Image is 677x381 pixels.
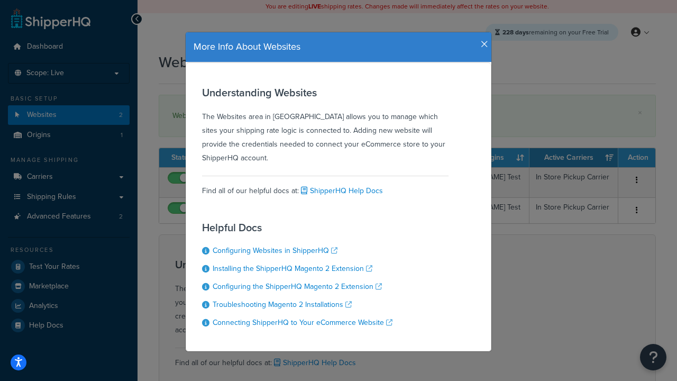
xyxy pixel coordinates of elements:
a: Troubleshooting Magento 2 Installations [213,299,352,310]
a: Connecting ShipperHQ to Your eCommerce Website [213,317,392,328]
a: Installing the ShipperHQ Magento 2 Extension [213,263,372,274]
h4: More Info About Websites [194,40,483,54]
a: Configuring the ShipperHQ Magento 2 Extension [213,281,382,292]
h3: Helpful Docs [202,222,392,233]
div: Find all of our helpful docs at: [202,176,449,198]
div: The Websites area in [GEOGRAPHIC_DATA] allows you to manage which sites your shipping rate logic ... [202,87,449,165]
a: Configuring Websites in ShipperHQ [213,245,337,256]
a: ShipperHQ Help Docs [299,185,383,196]
h3: Understanding Websites [202,87,449,98]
